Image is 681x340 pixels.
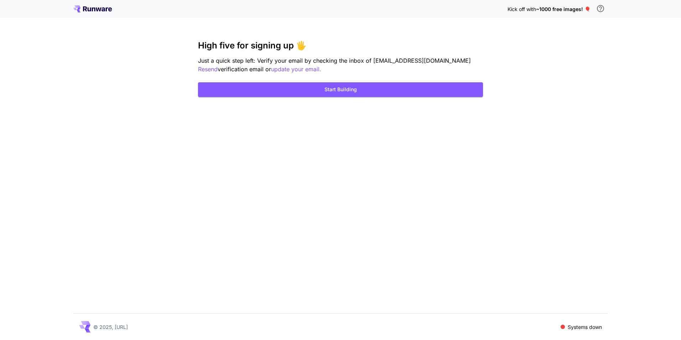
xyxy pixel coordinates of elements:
h3: High five for signing up 🖐️ [198,41,483,51]
span: Just a quick step left: Verify your email by checking the inbox of [EMAIL_ADDRESS][DOMAIN_NAME] [198,57,471,64]
button: Start Building [198,82,483,97]
span: Kick off with [508,6,536,12]
button: Resend [198,65,218,74]
button: In order to qualify for free credit, you need to sign up with a business email address and click ... [593,1,608,16]
span: verification email or [218,66,271,73]
p: © 2025, [URL] [93,323,128,331]
button: update your email. [271,65,321,74]
span: ~1000 free images! 🎈 [536,6,591,12]
p: Systems down [568,323,602,331]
